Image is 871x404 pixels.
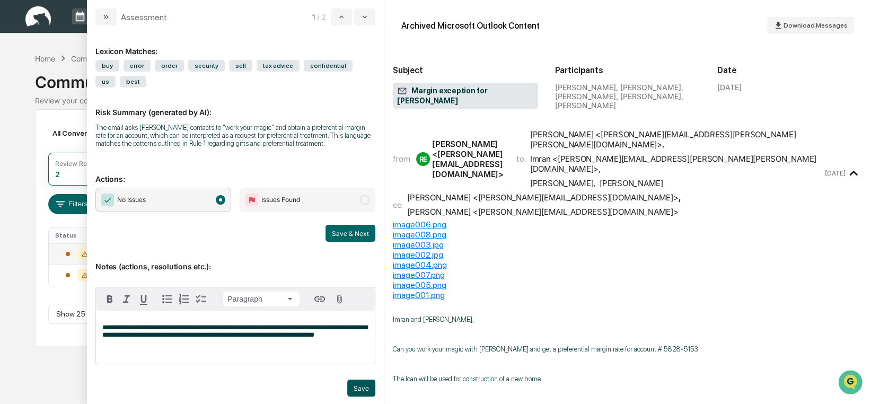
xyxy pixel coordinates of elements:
span: Margin exception for [PERSON_NAME] [397,86,534,106]
button: Italic [118,291,135,308]
div: image001.png [393,290,863,300]
div: image005.png [393,280,863,290]
div: image003.jpg [393,240,863,250]
button: Start new chat [180,84,193,97]
span: Download Messages [784,22,848,29]
div: Communications Archive [35,64,837,92]
div: Imran <[PERSON_NAME][EMAIL_ADDRESS][PERSON_NAME][PERSON_NAME][DOMAIN_NAME]> , [530,154,823,174]
button: Attach files [330,292,349,306]
span: Issues Found [261,195,300,205]
iframe: Open customer support [837,369,866,398]
div: RE [416,152,430,166]
th: Status [49,227,109,243]
span: best [120,76,146,87]
div: Lexicon Matches: [95,34,375,56]
span: confidential [304,60,353,72]
p: Imran and [PERSON_NAME], [393,315,863,323]
div: [PERSON_NAME] [600,178,663,188]
a: 🔎Data Lookup [6,150,71,169]
span: No Issues [117,195,146,205]
button: Block type [223,292,300,306]
p: Can you work your magic with [PERSON_NAME] and get a preferential margin rate for account # 5828-... [393,345,863,353]
span: Preclearance [21,134,68,144]
span: / 2 [317,13,329,21]
span: sell [229,60,252,72]
button: Underline [135,291,152,308]
span: , [407,192,680,203]
p: The loan will be used for construction of a new home. [393,375,863,383]
img: Checkmark [101,194,114,206]
div: image004.png [393,260,863,270]
button: Save [347,380,375,397]
div: image006.png [393,219,863,230]
time: Tuesday, August 5, 2025 at 7:45:58 AM [824,169,845,177]
div: All Conversations [48,125,128,142]
div: [PERSON_NAME] <[PERSON_NAME][EMAIL_ADDRESS][PERSON_NAME][PERSON_NAME][DOMAIN_NAME]> , [530,129,823,150]
div: [PERSON_NAME] <[PERSON_NAME][EMAIL_ADDRESS][DOMAIN_NAME]> [432,139,503,179]
h2: Subject [393,65,538,75]
div: [DATE] [717,83,742,92]
span: error [124,60,151,72]
a: 🖐️Preclearance [6,129,73,148]
button: Filters [48,194,94,214]
div: image008.png [393,230,863,240]
div: 2 [55,170,60,179]
div: [PERSON_NAME] <[PERSON_NAME][EMAIL_ADDRESS][DOMAIN_NAME]> [407,207,678,217]
a: Powered byPylon [75,179,128,188]
div: Home [35,54,55,63]
button: Bold [101,291,118,308]
div: Review your communication records across channels [35,96,837,105]
span: tax advice [257,60,300,72]
p: Actions: [95,162,375,183]
button: Save & Next [325,225,375,242]
p: Risk Summary (generated by AI): [95,95,375,117]
div: 🗄️ [77,135,85,143]
img: 1746055101610-c473b297-6a78-478c-a979-82029cc54cd1 [11,81,30,100]
h2: Date [717,65,863,75]
div: Communications Archive [71,54,157,63]
span: Pylon [105,180,128,188]
div: Assessment [121,12,167,22]
span: to: [516,154,526,164]
span: us [95,76,116,87]
span: 1 [312,13,315,21]
div: Archived Microsoft Outlook Content [401,21,540,31]
div: We're offline, we'll be back soon [36,92,138,100]
p: Notes (actions, resolutions etc.): [95,249,375,271]
span: security [188,60,225,72]
div: The email asks [PERSON_NAME] contacts to "work your magic" and obtain a preferential margin rate ... [95,124,375,147]
img: Flag [245,194,258,206]
input: Clear [28,48,175,59]
div: 🔎 [11,155,19,163]
div: image007.png [393,270,863,280]
div: [PERSON_NAME], [PERSON_NAME], [PERSON_NAME], [PERSON_NAME], [PERSON_NAME] [555,83,700,110]
div: [PERSON_NAME] <[PERSON_NAME][EMAIL_ADDRESS][DOMAIN_NAME]> [407,192,678,203]
button: Download Messages [767,17,854,34]
a: 🗄️Attestations [73,129,136,148]
div: 🖐️ [11,135,19,143]
span: buy [95,60,119,72]
h2: Participants [555,65,700,75]
span: cc: [393,200,403,210]
div: image002.jpg [393,250,863,260]
div: [PERSON_NAME] , [530,178,595,188]
div: Review Required [55,160,106,168]
span: Attestations [87,134,131,144]
img: logo [25,6,51,27]
p: How can we help? [11,22,193,39]
span: from: [393,154,412,164]
div: Start new chat [36,81,174,92]
span: order [155,60,184,72]
span: Data Lookup [21,154,67,164]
